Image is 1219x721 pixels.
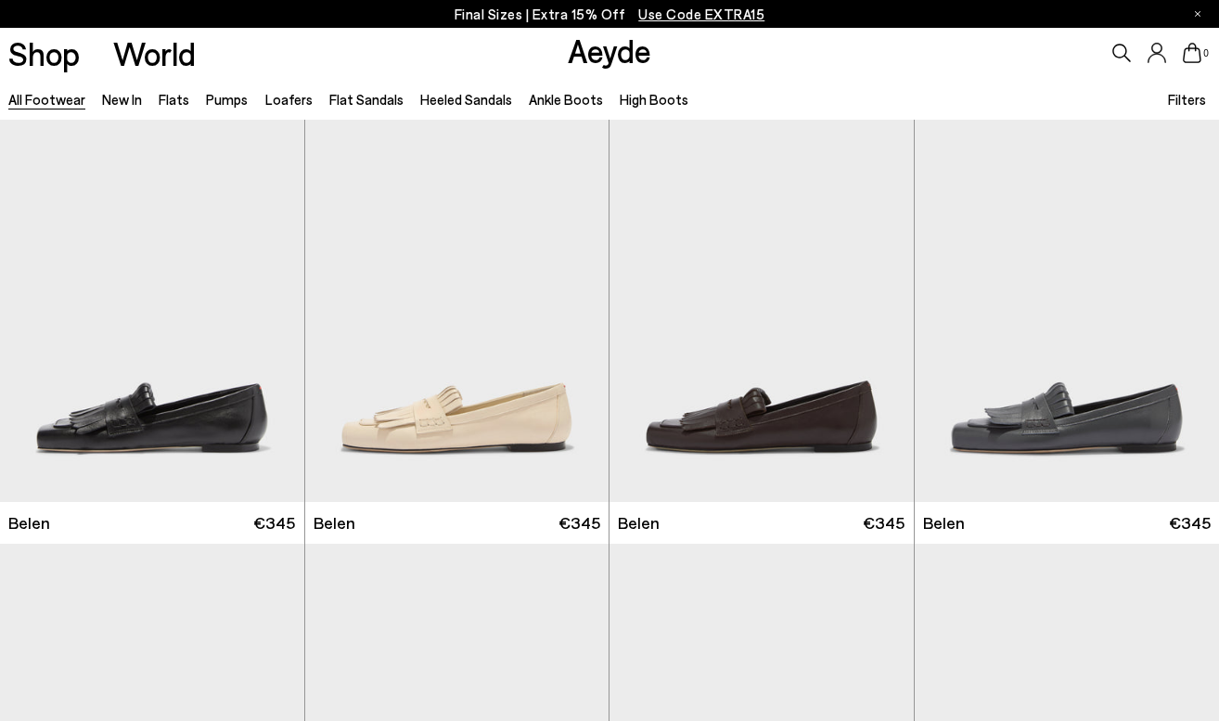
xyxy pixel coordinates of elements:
a: High Boots [620,91,688,108]
a: 0 [1183,43,1201,63]
span: €345 [558,511,600,534]
a: Pumps [206,91,248,108]
span: Filters [1168,91,1206,108]
a: Belen €345 [609,502,914,544]
span: €345 [1169,511,1211,534]
a: Ankle Boots [529,91,603,108]
a: Aeyde [568,31,651,70]
a: Flats [159,91,189,108]
span: 0 [1201,48,1211,58]
img: Belen Tassel Loafers [305,120,609,502]
a: All Footwear [8,91,85,108]
a: Heeled Sandals [420,91,512,108]
span: Navigate to /collections/ss25-final-sizes [638,6,764,22]
p: Final Sizes | Extra 15% Off [455,3,765,26]
span: €345 [253,511,295,534]
span: Belen [314,511,355,534]
a: Shop [8,37,80,70]
span: Belen [618,511,660,534]
a: New In [102,91,142,108]
a: Loafers [265,91,313,108]
a: Flat Sandals [329,91,404,108]
img: Belen Tassel Loafers [609,120,914,502]
span: Belen [8,511,50,534]
span: €345 [863,511,905,534]
a: Belen €345 [305,502,609,544]
a: World [113,37,196,70]
span: Belen [923,511,965,534]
